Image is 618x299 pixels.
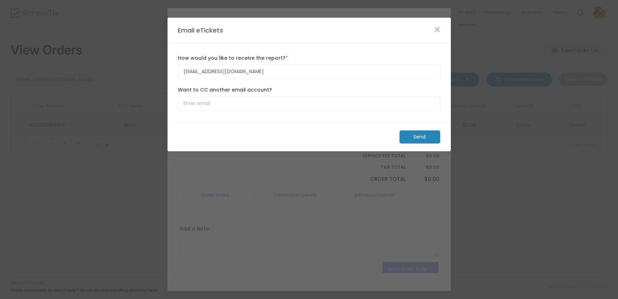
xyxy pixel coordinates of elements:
[178,54,440,62] label: How would you like to receive the report?
[178,86,440,94] label: Want to CC another email account?
[168,18,451,43] m-panel-header: Email eTickets
[175,25,227,35] m-panel-title: Email eTickets
[178,96,440,111] input: Enter email
[399,130,440,143] m-button: Send
[178,65,440,79] input: Enter email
